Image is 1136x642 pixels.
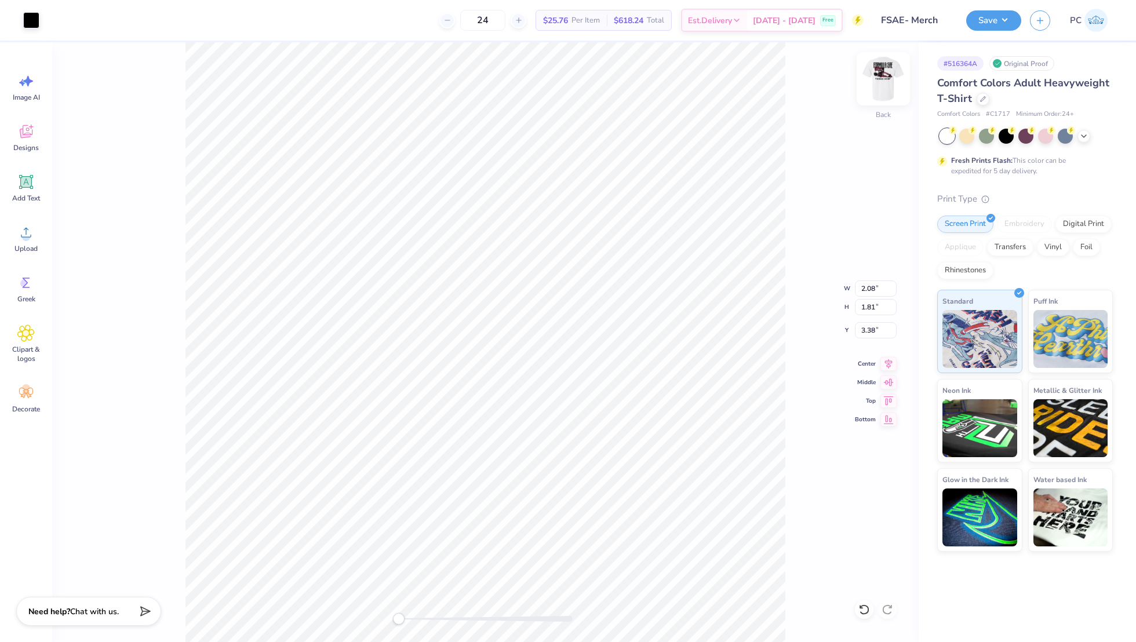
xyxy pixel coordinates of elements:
span: Per Item [571,14,600,27]
span: Comfort Colors [937,110,980,119]
img: Back [860,56,906,102]
span: Add Text [12,194,40,203]
span: Bottom [855,415,876,424]
span: $25.76 [543,14,568,27]
span: Greek [17,294,35,304]
img: Standard [942,310,1017,368]
span: Total [647,14,664,27]
div: Vinyl [1037,239,1069,256]
img: Puff Ink [1033,310,1108,368]
span: Decorate [12,404,40,414]
div: Accessibility label [393,613,405,625]
span: $618.24 [614,14,643,27]
span: Top [855,396,876,406]
span: Est. Delivery [688,14,732,27]
span: Free [822,16,833,24]
span: Comfort Colors Adult Heavyweight T-Shirt [937,76,1109,105]
span: Image AI [13,93,40,102]
div: Original Proof [989,56,1054,71]
img: Pema Choden Lama [1084,9,1108,32]
div: Digital Print [1055,216,1112,233]
img: Glow in the Dark Ink [942,488,1017,546]
img: Neon Ink [942,399,1017,457]
span: Clipart & logos [7,345,45,363]
input: – – [460,10,505,31]
span: Puff Ink [1033,295,1058,307]
div: # 516364A [937,56,984,71]
div: Back [876,110,891,120]
div: This color can be expedited for 5 day delivery. [951,155,1094,176]
img: Water based Ink [1033,488,1108,546]
div: Rhinestones [937,262,993,279]
span: Middle [855,378,876,387]
div: Foil [1073,239,1100,256]
strong: Need help? [28,606,70,617]
span: Glow in the Dark Ink [942,473,1008,486]
span: Minimum Order: 24 + [1016,110,1074,119]
div: Transfers [987,239,1033,256]
span: Water based Ink [1033,473,1087,486]
span: # C1717 [986,110,1010,119]
span: Neon Ink [942,384,971,396]
button: Save [966,10,1021,31]
div: Print Type [937,192,1113,206]
div: Applique [937,239,984,256]
span: Standard [942,295,973,307]
span: Center [855,359,876,369]
img: Metallic & Glitter Ink [1033,399,1108,457]
span: Upload [14,244,38,253]
span: Metallic & Glitter Ink [1033,384,1102,396]
a: PC [1065,9,1113,32]
span: PC [1070,14,1082,27]
div: Screen Print [937,216,993,233]
strong: Fresh Prints Flash: [951,156,1013,165]
span: Designs [13,143,39,152]
span: [DATE] - [DATE] [753,14,815,27]
div: Embroidery [997,216,1052,233]
span: Chat with us. [70,606,119,617]
input: Untitled Design [872,9,957,32]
